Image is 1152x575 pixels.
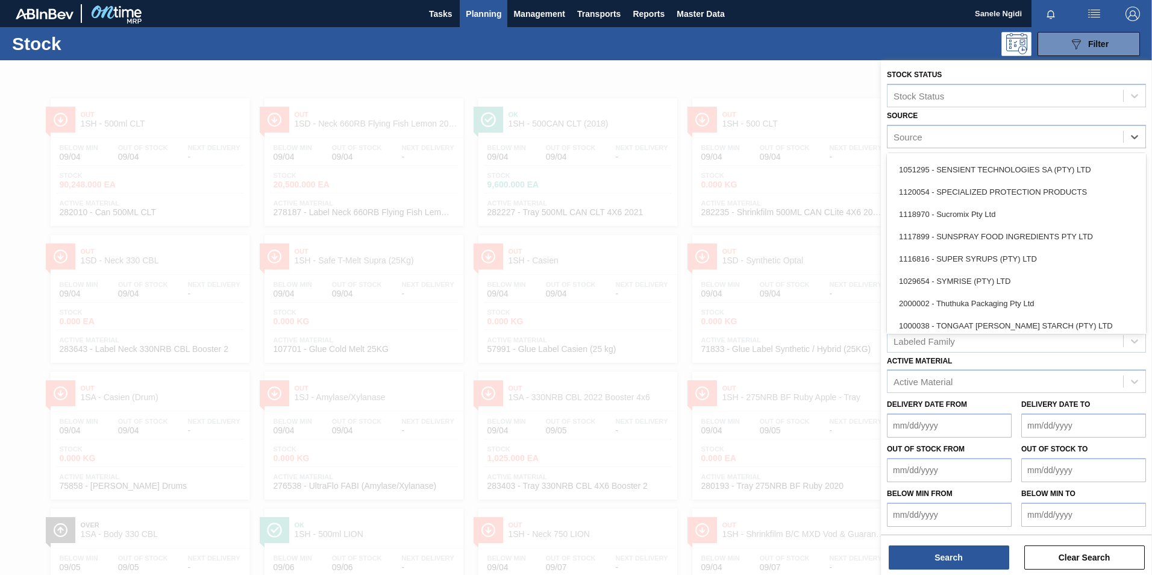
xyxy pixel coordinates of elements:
div: 1051295 - SENSIENT TECHNOLOGIES SA (PTY) LTD [887,159,1146,181]
div: Labeled Family [894,336,955,346]
button: Notifications [1031,5,1070,22]
label: Out of Stock to [1021,445,1088,453]
span: Master Data [677,7,724,21]
label: Destination [887,152,935,161]
span: Management [513,7,565,21]
img: TNhmsLtSVTkK8tSr43FrP2fwEKptu5GPRR3wAAAABJRU5ErkJggg== [16,8,74,19]
span: Reports [633,7,665,21]
label: Out of Stock from [887,445,965,453]
span: Transports [577,7,621,21]
label: Delivery Date from [887,400,967,409]
span: Filter [1088,39,1109,49]
img: userActions [1087,7,1101,21]
div: Programming: no user selected [1001,32,1031,56]
div: 1120054 - SPECIALIZED PROTECTION PRODUCTS [887,181,1146,203]
input: mm/dd/yyyy [887,413,1012,438]
h1: Stock [12,37,192,51]
div: Stock Status [894,90,944,101]
label: Source [887,112,918,120]
input: mm/dd/yyyy [887,503,1012,527]
label: Below Min to [1021,489,1075,498]
label: Active Material [887,357,952,365]
span: Tasks [427,7,454,21]
div: 1000038 - TONGAAT [PERSON_NAME] STARCH (PTY) LTD [887,315,1146,337]
label: Stock Status [887,71,942,79]
label: Delivery Date to [1021,400,1090,409]
input: mm/dd/yyyy [1021,503,1146,527]
div: 1116816 - SUPER SYRUPS (PTY) LTD [887,248,1146,270]
div: Active Material [894,377,953,387]
div: 1118970 - Sucromix Pty Ltd [887,203,1146,225]
div: 1029654 - SYMRISE (PTY) LTD [887,270,1146,292]
div: 1117899 - SUNSPRAY FOOD INGREDIENTS PTY LTD [887,225,1146,248]
img: Logout [1125,7,1140,21]
label: Below Min from [887,489,953,498]
input: mm/dd/yyyy [1021,413,1146,438]
span: Planning [466,7,501,21]
div: 2000002 - Thuthuka Packaging Pty Ltd [887,292,1146,315]
button: Filter [1038,32,1140,56]
input: mm/dd/yyyy [887,458,1012,482]
input: mm/dd/yyyy [1021,458,1146,482]
div: Source [894,131,922,142]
